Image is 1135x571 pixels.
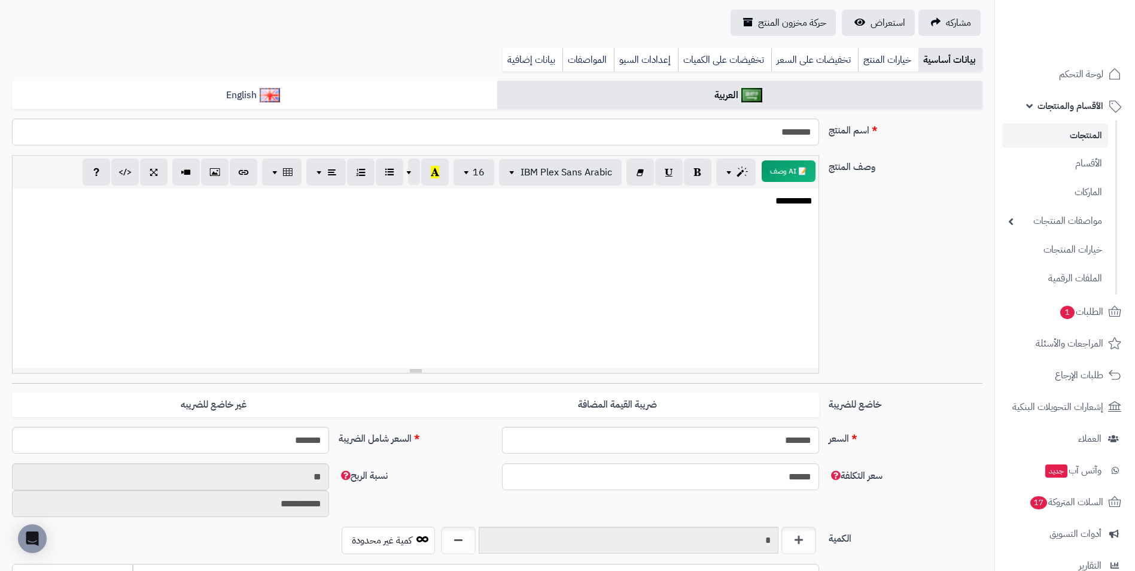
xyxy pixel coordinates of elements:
[1059,303,1103,320] span: الطلبات
[1002,237,1108,263] a: خيارات المنتجات
[1012,399,1103,415] span: إشعارات التحويلات البنكية
[1002,297,1128,326] a: الطلبات1
[1002,520,1128,548] a: أدوات التسويق
[1002,361,1128,390] a: طلبات الإرجاع
[678,48,771,72] a: تخفيضات على الكميات
[614,48,678,72] a: إعدادات السيو
[503,48,562,72] a: بيانات إضافية
[1055,367,1103,384] span: طلبات الإرجاع
[1060,305,1075,319] span: 1
[1078,430,1101,447] span: العملاء
[762,160,816,182] button: 📝 AI وصف
[1030,496,1047,509] span: 17
[499,159,622,186] button: IBM Plex Sans Arabic
[1002,123,1108,148] a: المنتجات
[12,81,497,110] a: English
[758,16,826,30] span: حركة مخزون المنتج
[18,524,47,553] div: Open Intercom Messenger
[946,16,971,30] span: مشاركه
[1044,462,1101,479] span: وآتس آب
[521,165,612,180] span: IBM Plex Sans Arabic
[1002,60,1128,89] a: لوحة التحكم
[416,393,819,417] label: ضريبة القيمة المضافة
[1049,526,1101,542] span: أدوات التسويق
[741,88,762,102] img: العربية
[829,469,883,483] span: سعر التكلفة
[1054,24,1124,49] img: logo-2.png
[12,393,415,417] label: غير خاضع للضريبه
[473,165,485,180] span: 16
[1002,488,1128,517] a: السلات المتروكة17
[497,81,982,110] a: العربية
[1002,393,1128,421] a: إشعارات التحويلات البنكية
[562,48,614,72] a: المواصفات
[824,155,987,174] label: وصف المنتج
[1045,464,1067,478] span: جديد
[858,48,918,72] a: خيارات المنتج
[842,10,915,36] a: استعراض
[339,469,388,483] span: نسبة الربح
[871,16,905,30] span: استعراض
[1002,266,1108,291] a: الملفات الرقمية
[1002,208,1108,234] a: مواصفات المنتجات
[1002,424,1128,453] a: العملاء
[1002,456,1128,485] a: وآتس آبجديد
[824,527,987,546] label: الكمية
[731,10,836,36] a: حركة مخزون المنتج
[918,10,981,36] a: مشاركه
[334,427,497,446] label: السعر شامل الضريبة
[1037,98,1103,114] span: الأقسام والمنتجات
[1059,66,1103,83] span: لوحة التحكم
[824,119,987,138] label: اسم المنتج
[771,48,858,72] a: تخفيضات على السعر
[918,48,982,72] a: بيانات أساسية
[454,159,494,186] button: 16
[824,393,987,412] label: خاضع للضريبة
[1029,494,1103,511] span: السلات المتروكة
[260,88,281,102] img: English
[1002,180,1108,205] a: الماركات
[1002,151,1108,177] a: الأقسام
[1036,335,1103,352] span: المراجعات والأسئلة
[1002,329,1128,358] a: المراجعات والأسئلة
[824,427,987,446] label: السعر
